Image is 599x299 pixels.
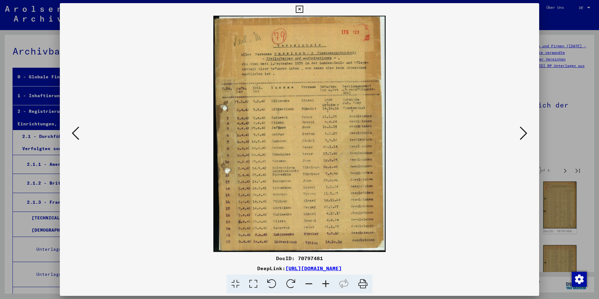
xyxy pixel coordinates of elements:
div: DeepLink: [60,265,539,272]
div: Zustimmung ändern [571,271,586,286]
img: Zustimmung ändern [572,272,587,287]
a: [URL][DOMAIN_NAME] [285,265,342,271]
img: 001.jpg [81,16,518,252]
div: DocID: 70797481 [60,254,539,262]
